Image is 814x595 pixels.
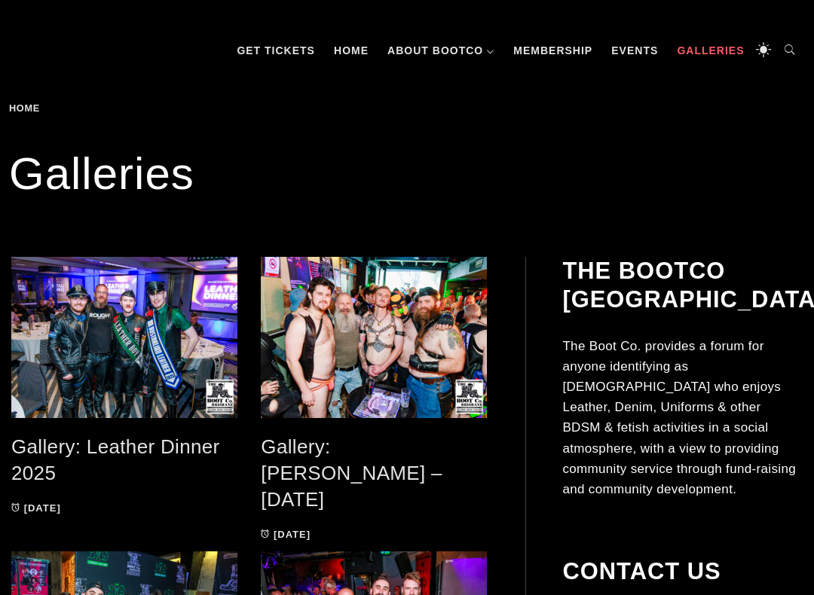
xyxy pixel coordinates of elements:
[380,28,502,73] a: About BootCo
[9,103,127,114] div: Breadcrumbs
[11,502,61,514] a: [DATE]
[9,144,805,204] h1: Galleries
[229,28,323,73] a: GET TICKETS
[261,529,311,540] a: [DATE]
[562,257,803,313] h2: The BootCo [GEOGRAPHIC_DATA]
[326,28,376,73] a: Home
[562,557,803,585] h2: Contact Us
[11,435,220,484] a: Gallery: Leather Dinner 2025
[506,28,600,73] a: Membership
[604,28,666,73] a: Events
[24,502,61,514] time: [DATE]
[669,28,751,73] a: Galleries
[261,435,442,510] a: Gallery: [PERSON_NAME] – [DATE]
[9,102,45,114] a: Home
[562,336,803,500] p: The Boot Co. provides a forum for anyone identifying as [DEMOGRAPHIC_DATA] who enjoys Leather, De...
[274,529,311,540] time: [DATE]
